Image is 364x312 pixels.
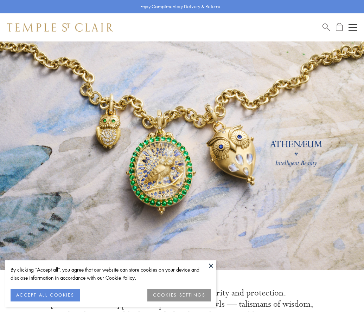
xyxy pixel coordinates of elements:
[336,23,343,32] a: Open Shopping Bag
[7,23,113,32] img: Temple St. Clair
[11,266,211,282] div: By clicking “Accept all”, you agree that our website can store cookies on your device and disclos...
[11,289,80,301] button: ACCEPT ALL COOKIES
[140,3,220,10] p: Enjoy Complimentary Delivery & Returns
[147,289,211,301] button: COOKIES SETTINGS
[349,23,357,32] button: Open navigation
[323,23,330,32] a: Search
